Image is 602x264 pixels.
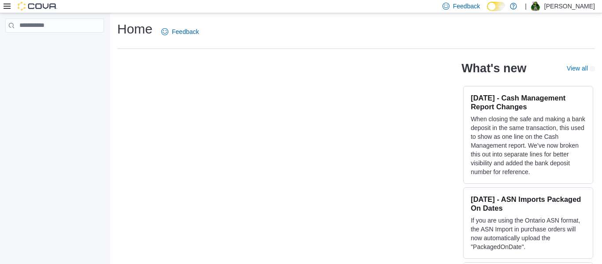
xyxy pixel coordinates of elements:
span: Feedback [453,2,480,11]
span: Feedback [172,27,199,36]
input: Dark Mode [487,2,505,11]
h1: Home [117,20,152,38]
p: When closing the safe and making a bank deposit in the same transaction, this used to show as one... [471,115,586,176]
p: If you are using the Ontario ASN format, the ASN Import in purchase orders will now automatically... [471,216,586,251]
p: | [525,1,527,11]
svg: External link [590,66,595,71]
a: Feedback [158,23,202,41]
nav: Complex example [5,34,104,56]
h3: [DATE] - ASN Imports Packaged On Dates [471,195,586,212]
p: [PERSON_NAME] [544,1,595,11]
div: Alexyss Dodd [530,1,541,11]
img: Cova [18,2,57,11]
h3: [DATE] - Cash Management Report Changes [471,93,586,111]
h2: What's new [461,61,526,75]
a: View allExternal link [567,65,595,72]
